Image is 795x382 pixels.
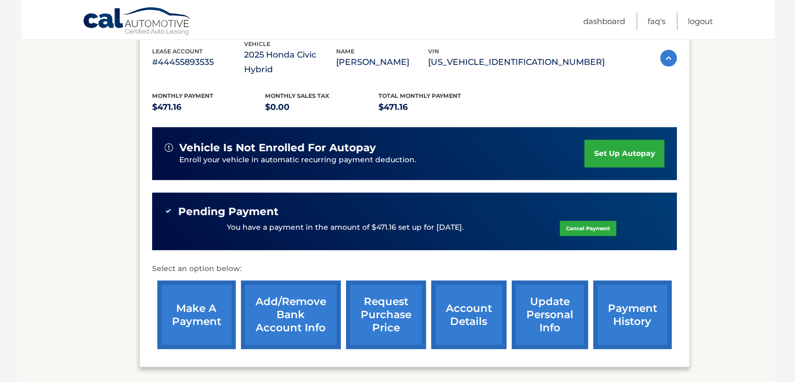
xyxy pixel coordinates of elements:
[583,13,625,30] a: Dashboard
[378,100,492,115] p: $471.16
[336,48,354,55] span: name
[336,55,428,70] p: [PERSON_NAME]
[346,280,426,349] a: request purchase price
[165,143,173,152] img: alert-white.svg
[560,221,616,236] a: Cancel Payment
[157,280,236,349] a: make a payment
[428,55,605,70] p: [US_VEHICLE_IDENTIFICATION_NUMBER]
[648,13,665,30] a: FAQ's
[165,207,172,215] img: check-green.svg
[152,263,677,275] p: Select an option below:
[179,141,376,154] span: vehicle is not enrolled for autopay
[179,154,585,166] p: Enroll your vehicle in automatic recurring payment deduction.
[178,205,279,218] span: Pending Payment
[152,48,203,55] span: lease account
[265,92,329,99] span: Monthly sales Tax
[241,280,341,349] a: Add/Remove bank account info
[512,280,588,349] a: update personal info
[431,280,506,349] a: account details
[660,50,677,66] img: accordion-active.svg
[244,48,336,77] p: 2025 Honda Civic Hybrid
[584,140,664,167] a: set up autopay
[152,100,266,115] p: $471.16
[152,92,213,99] span: Monthly Payment
[244,40,270,48] span: vehicle
[593,280,672,349] a: payment history
[227,222,464,233] p: You have a payment in the amount of $471.16 set up for [DATE].
[688,13,713,30] a: Logout
[152,55,244,70] p: #44455893535
[378,92,461,99] span: Total Monthly Payment
[265,100,378,115] p: $0.00
[428,48,439,55] span: vin
[83,7,192,37] a: Cal Automotive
